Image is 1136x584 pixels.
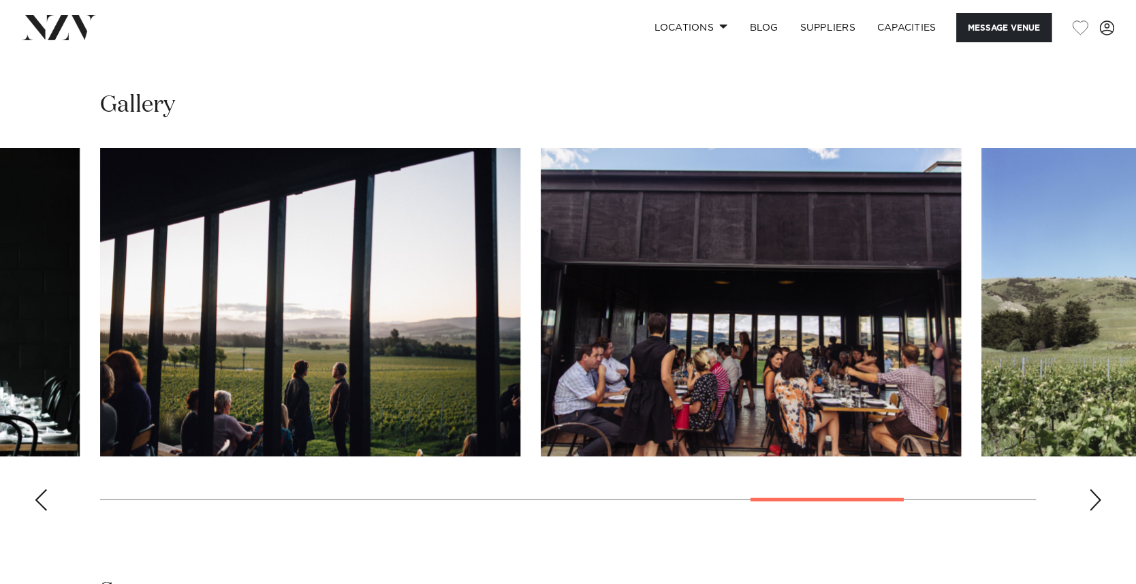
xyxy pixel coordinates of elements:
a: Locations [643,13,738,42]
swiper-slide: 10 / 13 [100,147,520,456]
a: BLOG [738,13,789,42]
swiper-slide: 11 / 13 [541,147,961,456]
button: Message Venue [956,13,1052,42]
a: SUPPLIERS [789,13,866,42]
img: nzv-logo.png [22,15,96,40]
h2: Gallery [100,89,175,120]
a: Capacities [866,13,947,42]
